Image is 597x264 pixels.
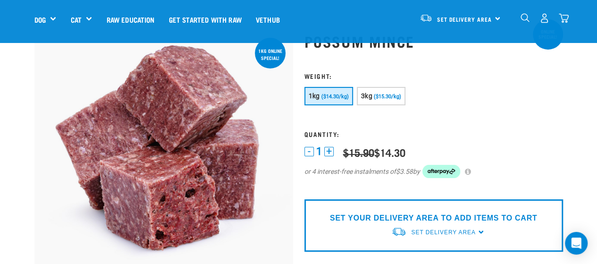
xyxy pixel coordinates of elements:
[559,13,569,23] img: home-icon@2x.png
[34,14,46,25] a: Dog
[304,72,563,79] h3: Weight:
[309,92,320,100] span: 1kg
[357,87,405,105] button: 3kg ($15.30/kg)
[343,149,374,155] strike: $15.90
[304,87,353,105] button: 1kg ($14.30/kg)
[391,227,406,237] img: van-moving.png
[99,0,161,38] a: Raw Education
[249,0,287,38] a: Vethub
[343,146,405,158] div: $14.30
[316,146,322,156] span: 1
[321,94,349,100] span: ($14.30/kg)
[304,147,314,156] button: -
[539,13,549,23] img: user.png
[521,13,530,22] img: home-icon-1@2x.png
[324,147,334,156] button: +
[304,165,563,178] div: or 4 interest-free instalments of by
[411,229,475,236] span: Set Delivery Area
[437,17,492,21] span: Set Delivery Area
[361,92,372,100] span: 3kg
[162,0,249,38] a: Get started with Raw
[422,165,460,178] img: Afterpay
[565,232,588,255] div: Open Intercom Messenger
[396,167,413,177] span: $3.58
[420,14,432,22] img: van-moving.png
[374,94,401,100] span: ($15.30/kg)
[304,130,563,137] h3: Quantity:
[70,14,81,25] a: Cat
[330,213,537,224] p: SET YOUR DELIVERY AREA TO ADD ITEMS TO CART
